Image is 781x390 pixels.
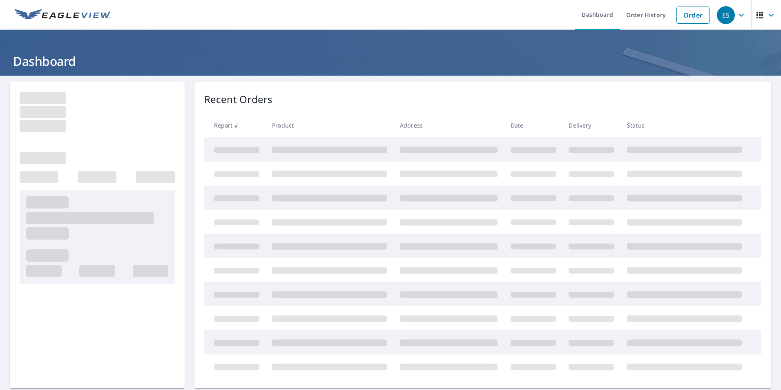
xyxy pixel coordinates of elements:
th: Delivery [562,113,620,137]
p: Recent Orders [204,92,273,107]
th: Date [504,113,562,137]
th: Address [393,113,504,137]
th: Status [620,113,748,137]
img: EV Logo [15,9,111,21]
h1: Dashboard [10,53,771,69]
th: Product [266,113,393,137]
div: ES [717,6,735,24]
th: Report # [204,113,266,137]
a: Order [676,7,710,24]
